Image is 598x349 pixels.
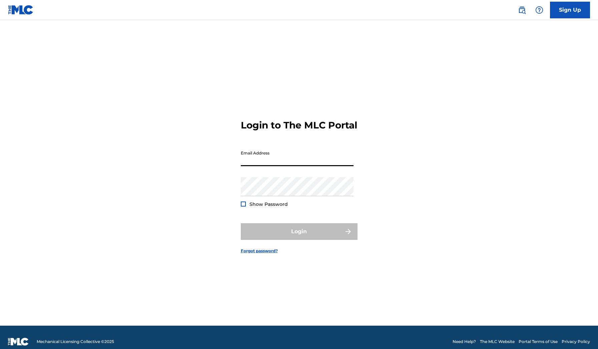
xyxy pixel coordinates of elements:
[565,317,598,349] iframe: Chat Widget
[8,5,34,15] img: MLC Logo
[249,201,288,207] span: Show Password
[535,6,543,14] img: help
[519,339,558,345] a: Portal Terms of Use
[241,119,357,131] h3: Login to The MLC Portal
[37,339,114,345] span: Mechanical Licensing Collective © 2025
[550,2,590,18] a: Sign Up
[480,339,515,345] a: The MLC Website
[515,3,529,17] a: Public Search
[533,3,546,17] div: Help
[8,338,29,346] img: logo
[453,339,476,345] a: Need Help?
[518,6,526,14] img: search
[241,248,278,254] a: Forgot password?
[562,339,590,345] a: Privacy Policy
